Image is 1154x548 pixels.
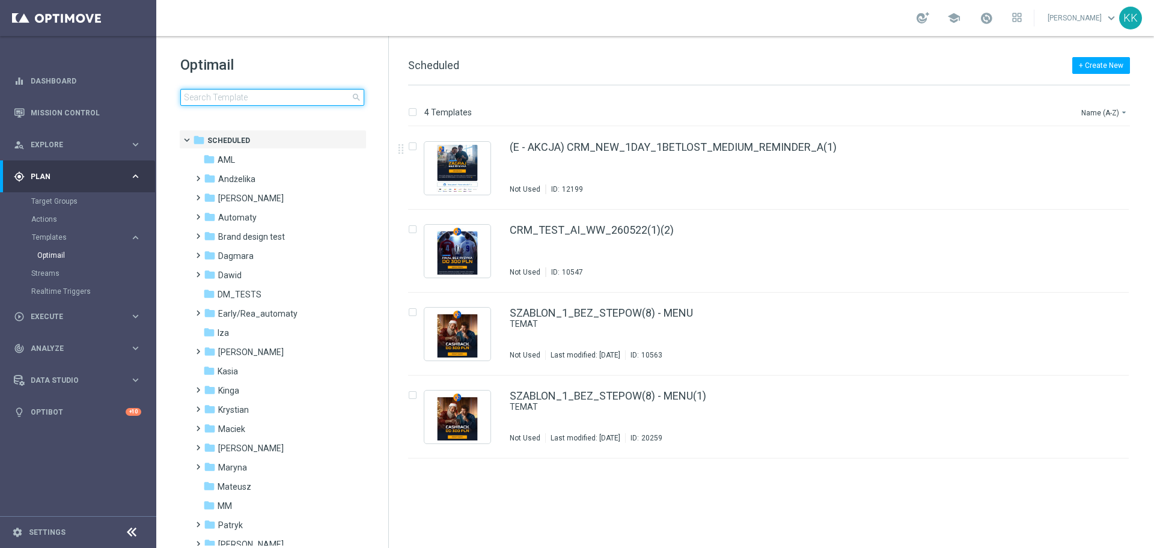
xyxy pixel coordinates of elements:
div: Dashboard [14,65,141,97]
a: Optimail [37,251,125,260]
div: Press SPACE to select this row. [396,127,1152,210]
button: + Create New [1072,57,1130,74]
div: person_search Explore keyboard_arrow_right [13,140,142,150]
i: folder [204,269,216,281]
i: folder [204,307,216,319]
span: school [947,11,960,25]
div: Realtime Triggers [31,282,155,300]
div: Last modified: [DATE] [546,433,625,443]
div: Press SPACE to select this row. [396,210,1152,293]
i: folder [204,192,216,204]
button: Templates keyboard_arrow_right [31,233,142,242]
i: folder [204,249,216,261]
span: Dawid [218,270,242,281]
span: Andżelika [218,174,255,184]
img: 10547.jpeg [427,228,487,275]
i: gps_fixed [14,171,25,182]
i: folder [204,211,216,223]
i: track_changes [14,343,25,354]
a: SZABLON_1_BEZ_STEPOW(8) - MENU(1) [510,391,706,401]
div: Explore [14,139,130,150]
div: Execute [14,311,130,322]
div: Templates [32,234,130,241]
span: Early/Rea_automaty [218,308,298,319]
div: Plan [14,171,130,182]
a: Mission Control [31,97,141,129]
span: Krystian [218,404,249,415]
span: Analyze [31,345,130,352]
div: +10 [126,408,141,416]
a: Settings [29,529,66,536]
i: folder [204,442,216,454]
div: ID: [625,433,662,443]
div: ID: [546,184,583,194]
button: Data Studio keyboard_arrow_right [13,376,142,385]
span: Brand design test [218,231,285,242]
div: TEMAT [510,318,1078,330]
i: folder [204,346,216,358]
i: keyboard_arrow_right [130,342,141,354]
div: 12199 [562,184,583,194]
input: Search Template [180,89,364,106]
span: MM [218,501,232,511]
span: Patryk [218,520,243,531]
i: folder [204,461,216,473]
div: 10563 [641,350,662,360]
div: TEMAT [510,401,1078,413]
a: (E - AKCJA) CRM_NEW_1DAY_1BETLOST_MEDIUM_REMINDER_A(1) [510,142,837,153]
i: folder [204,384,216,396]
div: Templates [31,228,155,264]
button: Name (A-Z)arrow_drop_down [1080,105,1130,120]
span: Execute [31,313,130,320]
span: keyboard_arrow_down [1105,11,1118,25]
a: CRM_TEST_AI_WW_260522(1)(2) [510,225,674,236]
div: Not Used [510,350,540,360]
i: keyboard_arrow_right [130,171,141,182]
h1: Optimail [180,55,364,75]
div: 10547 [562,267,583,277]
span: search [352,93,361,102]
span: Automaty [218,212,257,223]
i: keyboard_arrow_right [130,139,141,150]
span: Maryna [218,462,247,473]
div: Analyze [14,343,130,354]
span: Kinga [218,385,239,396]
i: settings [12,527,23,538]
a: Target Groups [31,196,125,206]
button: play_circle_outline Execute keyboard_arrow_right [13,312,142,321]
span: DM_TESTS [218,289,261,300]
i: folder [193,134,205,146]
i: arrow_drop_down [1119,108,1129,117]
i: play_circle_outline [14,311,25,322]
button: gps_fixed Plan keyboard_arrow_right [13,172,142,181]
a: SZABLON_1_BEZ_STEPOW(8) - MENU [510,308,693,318]
div: ID: [625,350,662,360]
span: Marcin G. [218,443,284,454]
i: equalizer [14,76,25,87]
div: Data Studio [14,375,130,386]
div: Streams [31,264,155,282]
div: ID: [546,267,583,277]
a: Optibot [31,396,126,428]
i: folder [203,326,215,338]
i: folder [203,365,215,377]
a: TEMAT [510,318,1051,330]
i: folder [204,230,216,242]
button: lightbulb Optibot +10 [13,407,142,417]
div: Mission Control [14,97,141,129]
div: Press SPACE to select this row. [396,293,1152,376]
div: Not Used [510,184,540,194]
button: equalizer Dashboard [13,76,142,86]
span: Kasia [218,366,238,377]
span: Iza [218,327,229,338]
div: Mission Control [13,108,142,118]
div: Last modified: [DATE] [546,350,625,360]
span: Antoni L. [218,193,284,204]
span: Kamil N. [218,347,284,358]
span: Explore [31,141,130,148]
